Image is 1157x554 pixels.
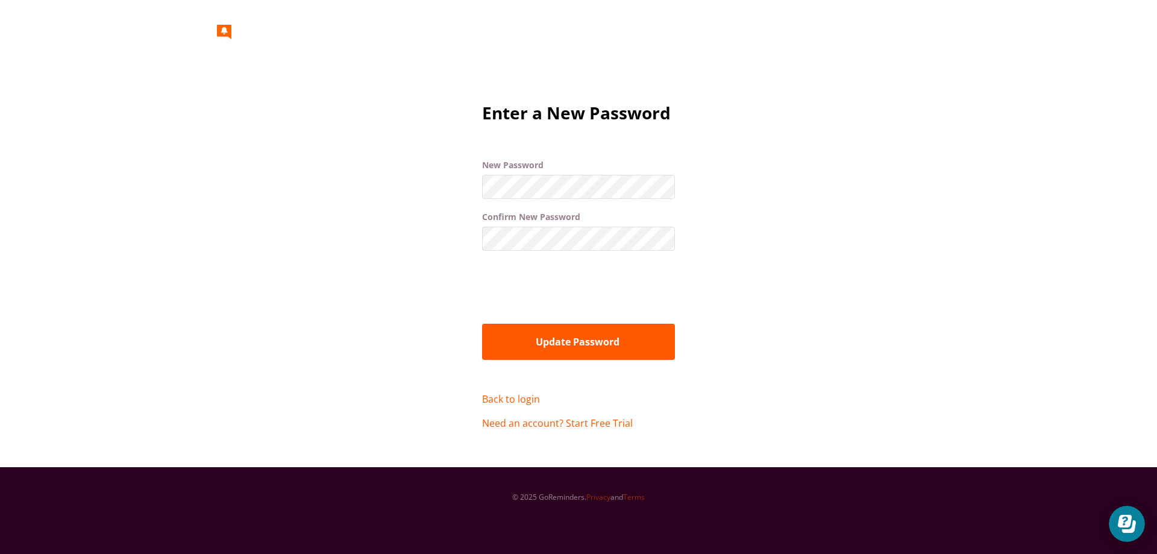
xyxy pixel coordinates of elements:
h2: Enter a New Password [482,99,675,127]
a: Back to login [482,392,540,407]
label: New Password [482,159,675,171]
a: Need an account? Start Free Trial [482,416,633,431]
iframe: Resource center [1109,506,1145,542]
img: GoReminders [217,25,296,39]
iframe: reCAPTCHA [482,259,665,306]
p: © 2025 GoReminders. and [217,489,940,505]
a: Terms [623,489,645,505]
button: Update Password [482,324,675,360]
a: Privacy [586,489,610,505]
label: Confirm New Password [482,211,675,222]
